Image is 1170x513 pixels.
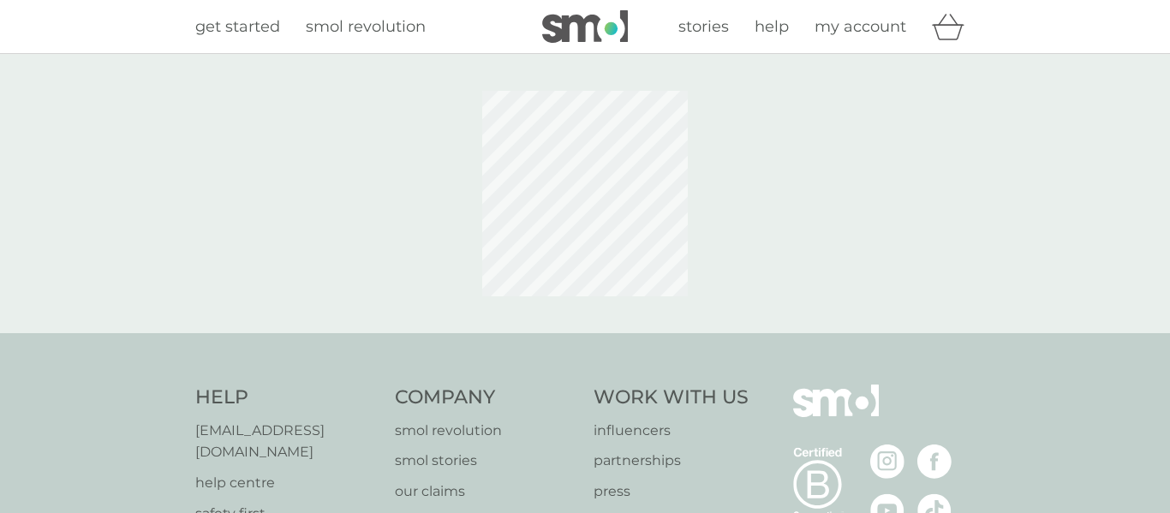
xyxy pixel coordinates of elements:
img: smol [542,10,628,43]
span: get started [195,17,280,36]
h4: Help [195,385,378,411]
a: press [594,480,749,503]
span: stories [678,17,729,36]
a: my account [815,15,906,39]
a: help [755,15,789,39]
a: smol stories [395,450,577,472]
img: smol [793,385,879,443]
a: [EMAIL_ADDRESS][DOMAIN_NAME] [195,420,378,463]
a: our claims [395,480,577,503]
a: smol revolution [306,15,426,39]
span: my account [815,17,906,36]
a: smol revolution [395,420,577,442]
div: basket [932,9,975,44]
img: visit the smol Instagram page [870,444,904,479]
a: get started [195,15,280,39]
span: smol revolution [306,17,426,36]
h4: Company [395,385,577,411]
a: influencers [594,420,749,442]
a: partnerships [594,450,749,472]
a: help centre [195,472,378,494]
img: visit the smol Facebook page [917,444,952,479]
a: stories [678,15,729,39]
span: help [755,17,789,36]
h4: Work With Us [594,385,749,411]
